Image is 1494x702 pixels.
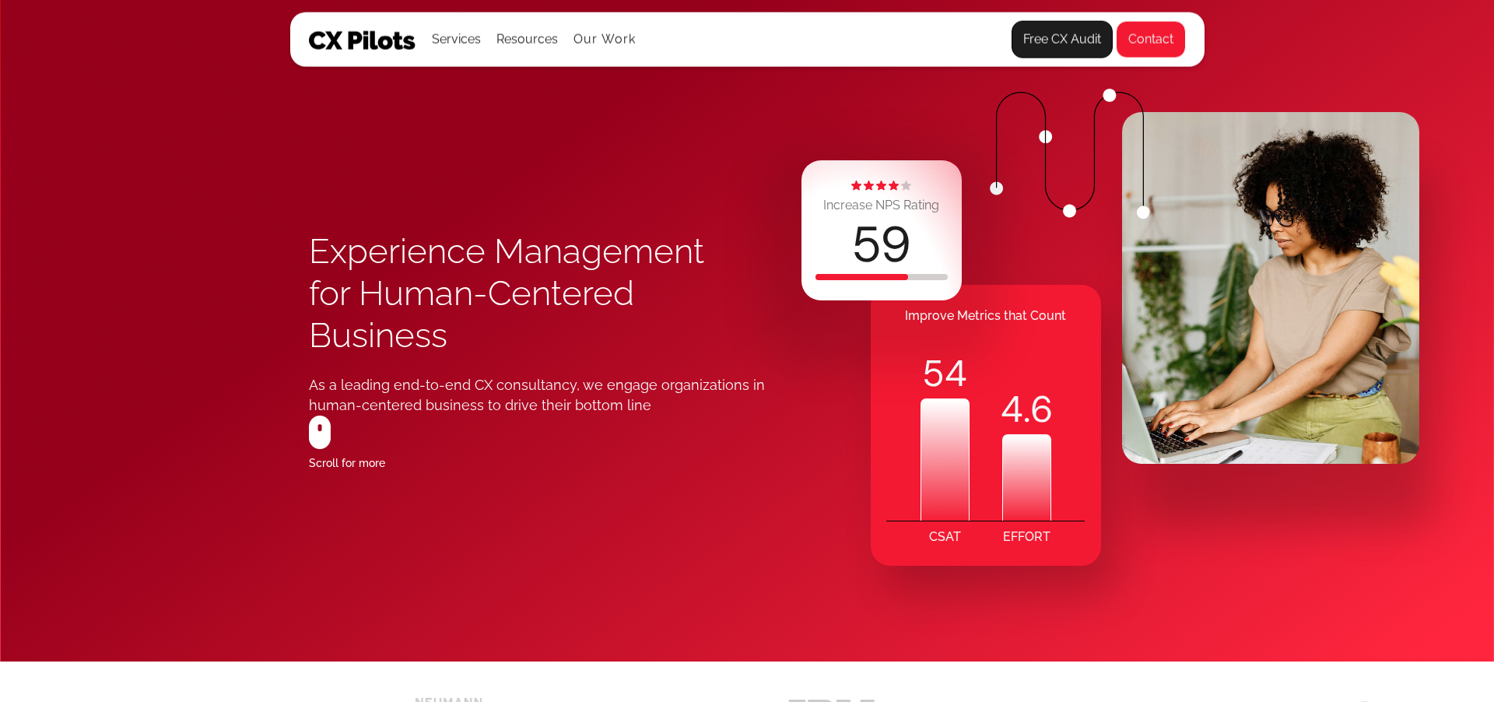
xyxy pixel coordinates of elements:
div: Resources [496,29,558,51]
a: Our Work [573,33,637,47]
a: Free CX Audit [1012,21,1113,58]
div: 59 [851,220,911,270]
div: Scroll for more [309,452,385,474]
code: 4 [1001,384,1023,434]
h1: Experience Management for Human-Centered Business [309,230,729,356]
div: Improve Metrics that Count [871,300,1101,332]
div: 54 [921,349,970,398]
div: As a leading end-to-end CX consultancy, we engage organizations in human-centered business to dri... [309,375,798,416]
div: Increase NPS Rating [823,195,939,216]
div: . [1002,384,1051,434]
div: CSAT [929,521,961,553]
a: Contact [1116,21,1186,58]
div: Services [432,13,481,66]
code: 6 [1030,384,1054,434]
div: EFFORT [1003,521,1050,553]
div: Services [432,29,481,51]
div: Resources [496,13,558,66]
